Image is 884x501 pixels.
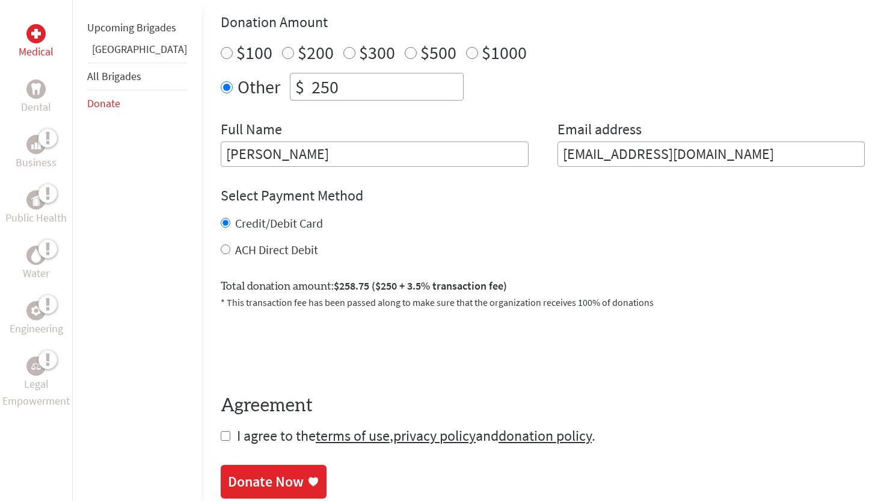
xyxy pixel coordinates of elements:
[31,363,41,370] img: Legal Empowerment
[31,140,41,149] img: Business
[557,142,865,167] input: Your Email
[16,154,57,171] p: Business
[334,279,507,293] span: $258.75 ($250 + 3.5% transaction fee)
[26,190,46,210] div: Public Health
[237,426,595,445] span: I agree to the , and .
[228,472,304,491] div: Donate Now
[5,190,67,226] a: Public HealthPublic Health
[26,79,46,99] div: Dental
[87,14,187,41] li: Upcoming Brigades
[19,43,54,60] p: Medical
[26,24,46,43] div: Medical
[221,395,865,417] h4: Agreement
[290,73,309,100] div: $
[316,426,390,445] a: terms of use
[236,41,272,64] label: $100
[221,465,327,499] a: Donate Now
[21,79,51,116] a: DentalDental
[21,99,51,116] p: Dental
[92,42,187,56] a: [GEOGRAPHIC_DATA]
[2,376,70,409] p: Legal Empowerment
[26,135,46,154] div: Business
[499,426,592,445] a: donation policy
[221,278,507,295] label: Total donation amount:
[16,135,57,171] a: BusinessBusiness
[298,41,334,64] label: $200
[31,83,41,95] img: Dental
[19,24,54,60] a: MedicalMedical
[235,216,323,231] label: Credit/Debit Card
[23,246,49,282] a: WaterWater
[221,295,865,310] p: * This transaction fee has been passed along to make sure that the organization receives 100% of ...
[31,306,41,316] img: Engineering
[221,13,865,32] h4: Donation Amount
[26,246,46,265] div: Water
[221,142,529,167] input: Enter Full Name
[238,73,280,101] label: Other
[87,41,187,63] li: Panama
[10,320,63,337] p: Engineering
[5,210,67,226] p: Public Health
[235,242,318,257] label: ACH Direct Debit
[393,426,476,445] a: privacy policy
[10,301,63,337] a: EngineeringEngineering
[23,265,49,282] p: Water
[557,120,642,142] label: Email address
[31,194,41,206] img: Public Health
[31,29,41,39] img: Medical
[87,69,141,83] a: All Brigades
[87,20,176,34] a: Upcoming Brigades
[26,356,46,376] div: Legal Empowerment
[87,90,187,117] li: Donate
[31,248,41,262] img: Water
[221,324,404,371] iframe: reCAPTCHA
[359,41,395,64] label: $300
[87,96,120,110] a: Donate
[2,356,70,409] a: Legal EmpowermentLegal Empowerment
[221,120,282,142] label: Full Name
[221,186,865,205] h4: Select Payment Method
[309,73,463,100] input: Enter Amount
[26,301,46,320] div: Engineering
[482,41,527,64] label: $1000
[87,63,187,90] li: All Brigades
[420,41,456,64] label: $500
